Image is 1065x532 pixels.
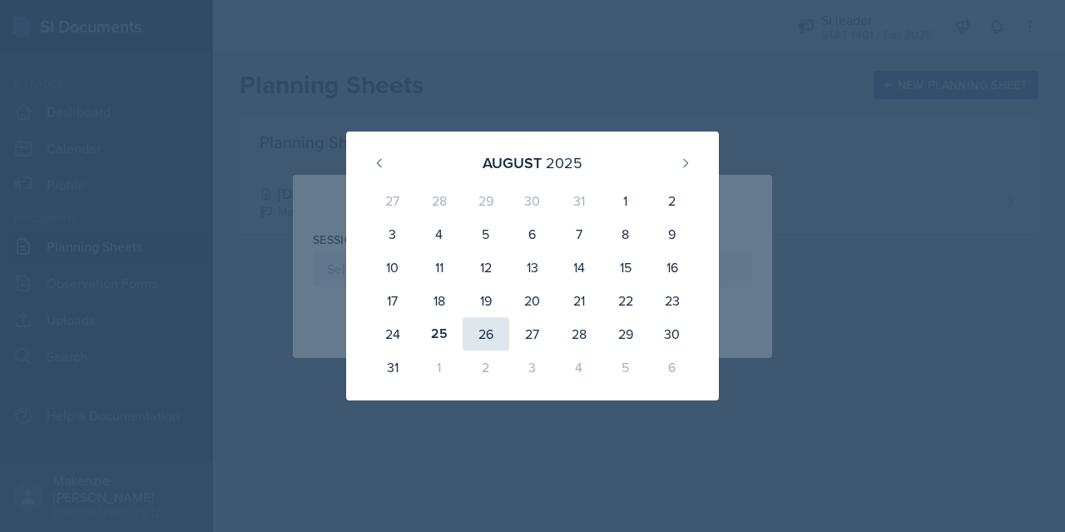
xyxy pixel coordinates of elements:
div: 24 [369,317,416,351]
div: 27 [509,317,556,351]
div: 25 [416,317,463,351]
div: 12 [463,251,509,284]
div: 11 [416,251,463,284]
div: 5 [463,217,509,251]
div: 14 [556,251,602,284]
div: 28 [556,317,602,351]
div: 5 [602,351,649,384]
div: 30 [649,317,696,351]
div: 18 [416,284,463,317]
div: 8 [602,217,649,251]
div: 4 [416,217,463,251]
div: 23 [649,284,696,317]
div: 1 [602,184,649,217]
div: 2 [649,184,696,217]
div: 31 [369,351,416,384]
div: 29 [602,317,649,351]
div: 19 [463,284,509,317]
div: 29 [463,184,509,217]
div: 20 [509,284,556,317]
div: August [483,152,542,174]
div: 13 [509,251,556,284]
div: 2025 [546,152,582,174]
div: 4 [556,351,602,384]
div: 2 [463,351,509,384]
div: 27 [369,184,416,217]
div: 6 [509,217,556,251]
div: 15 [602,251,649,284]
div: 28 [416,184,463,217]
div: 21 [556,284,602,317]
div: 10 [369,251,416,284]
div: 3 [509,351,556,384]
div: 30 [509,184,556,217]
div: 26 [463,317,509,351]
div: 6 [649,351,696,384]
div: 1 [416,351,463,384]
div: 9 [649,217,696,251]
div: 3 [369,217,416,251]
div: 31 [556,184,602,217]
div: 22 [602,284,649,317]
div: 17 [369,284,416,317]
div: 16 [649,251,696,284]
div: 7 [556,217,602,251]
